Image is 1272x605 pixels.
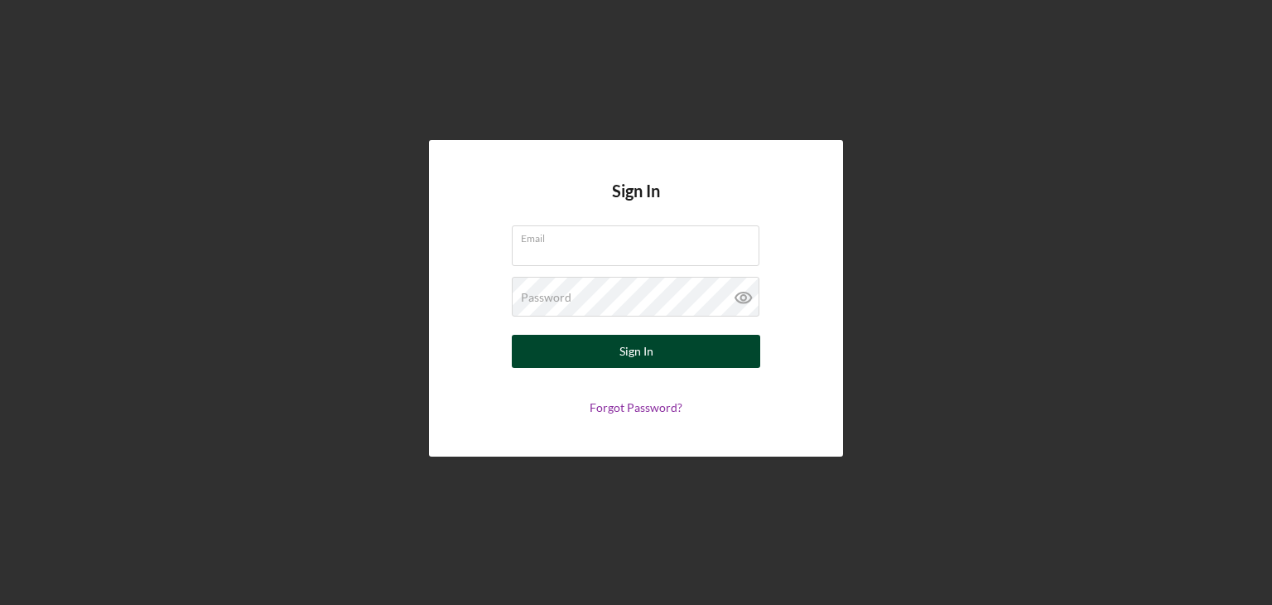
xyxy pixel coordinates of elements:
[590,400,682,414] a: Forgot Password?
[512,335,760,368] button: Sign In
[612,181,660,225] h4: Sign In
[619,335,653,368] div: Sign In
[521,226,759,244] label: Email
[521,291,571,304] label: Password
